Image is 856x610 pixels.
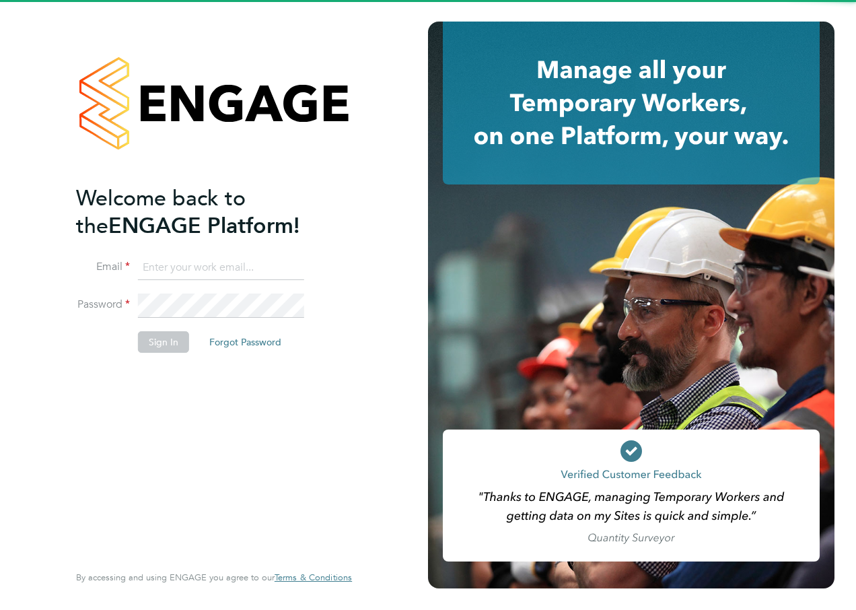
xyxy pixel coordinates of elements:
a: Terms & Conditions [275,572,352,583]
span: Welcome back to the [76,185,246,239]
span: By accessing and using ENGAGE you agree to our [76,572,352,583]
span: Terms & Conditions [275,572,352,583]
button: Forgot Password [199,331,292,353]
label: Email [76,260,130,274]
label: Password [76,298,130,312]
input: Enter your work email... [138,256,304,280]
button: Sign In [138,331,189,353]
h2: ENGAGE Platform! [76,184,338,240]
